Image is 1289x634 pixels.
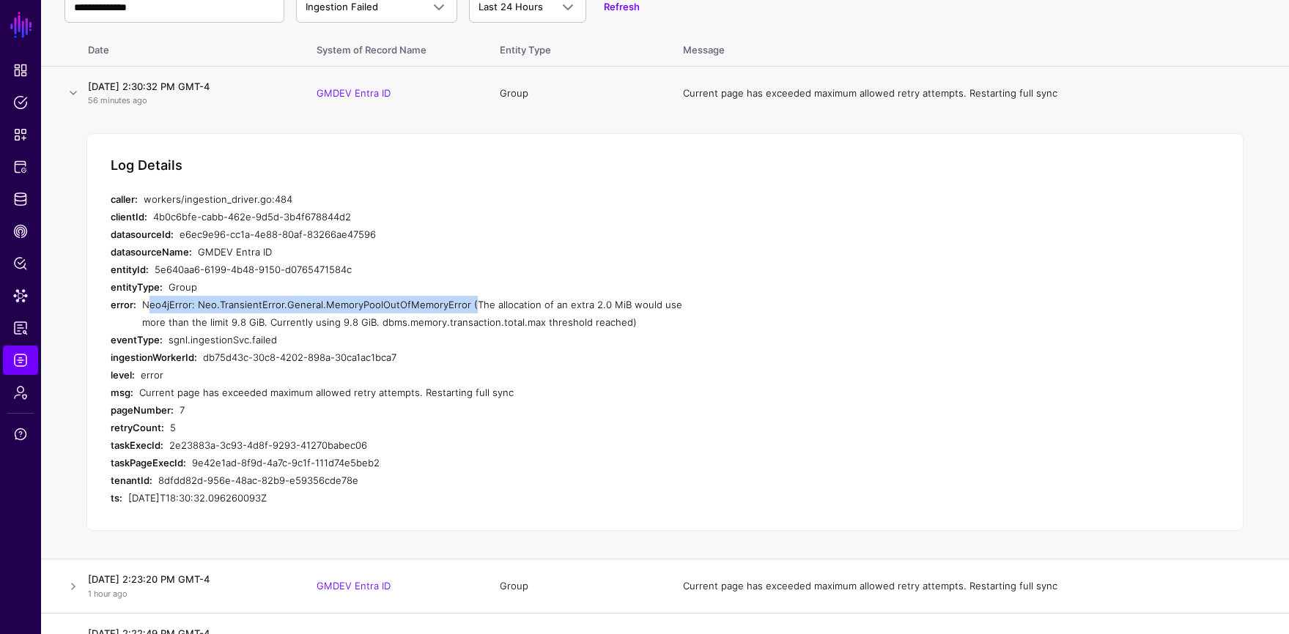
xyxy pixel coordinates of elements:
p: 1 hour ago [88,588,287,600]
a: GMDEV Entra ID [317,580,391,592]
strong: entityType: [111,281,163,293]
strong: taskExecId: [111,439,163,451]
span: Policy Lens [13,256,28,271]
span: Identity Data Fabric [13,192,28,206]
a: Identity Data Fabric [3,184,38,214]
a: Reports [3,313,38,343]
div: 5e640aa6-6199-4b48-9150-d0765471584c [155,261,697,278]
strong: pageNumber: [111,404,174,416]
h4: [DATE] 2:30:32 PM GMT-4 [88,80,287,93]
div: 9e42e1ad-8f9d-4a7c-9c1f-111d74e5beb2 [192,454,697,471]
strong: clientId: [111,211,147,223]
div: Neo4jError: Neo.TransientError.General.MemoryPoolOutOfMemoryError (The allocation of an extra 2.0... [142,296,697,331]
strong: caller: [111,193,138,205]
strong: eventType: [111,334,163,346]
div: GMDEV Entra ID [198,243,697,261]
div: 8dfdd82d-956e-48ac-82b9-e59356cde78e [158,471,697,489]
a: Data Lens [3,281,38,310]
a: Policy Lens [3,249,38,278]
strong: datasourceName: [111,246,192,258]
td: Group [485,559,668,614]
strong: tenantId: [111,474,152,486]
a: GMDEV Entra ID [317,87,391,99]
th: System of Record Name [302,29,485,67]
a: Admin [3,378,38,407]
span: Protected Systems [13,160,28,174]
strong: level: [111,369,135,381]
span: CAEP Hub [13,224,28,239]
a: Snippets [3,120,38,149]
a: SGNL [9,9,34,41]
span: Dashboard [13,63,28,78]
div: db75d43c-30c8-4202-898a-30ca1ac1bca7 [203,348,697,366]
strong: taskPageExecId: [111,457,186,469]
span: Ingestion Failed [306,1,378,12]
span: Logs [13,353,28,368]
span: Policies [13,95,28,110]
div: sgnl.ingestionSvc.failed [169,331,697,348]
p: 56 minutes ago [88,94,287,107]
strong: ingestionWorkerId: [111,351,197,363]
div: 4b0c6bfe-cabb-462e-9d5d-3b4f678844d2 [153,208,697,225]
th: Message [668,29,1289,67]
span: Last 24 Hours [479,1,543,12]
a: Refresh [604,1,640,12]
strong: retryCount: [111,422,164,433]
td: Current page has exceeded maximum allowed retry attempts. Restarting full sync [668,559,1289,614]
strong: error: [111,299,136,310]
a: Protected Systems [3,152,38,182]
div: 2e23883a-3c93-4d8f-9293-41270babec06 [169,436,697,454]
div: Current page has exceeded maximum allowed retry attempts. Restarting full sync [139,384,697,401]
a: Policies [3,88,38,117]
div: Group [169,278,697,296]
span: Data Lens [13,288,28,303]
h5: Log Details [111,157,182,174]
strong: datasourceId: [111,228,174,240]
span: Snippets [13,127,28,142]
a: Logs [3,346,38,375]
div: 7 [180,401,697,419]
td: Current page has exceeded maximum allowed retry attempts. Restarting full sync [668,67,1289,120]
h4: [DATE] 2:23:20 PM GMT-4 [88,573,287,586]
strong: entityId: [111,264,149,275]
th: Entity Type [485,29,668,67]
span: Admin [13,385,28,400]
strong: msg: [111,387,133,398]
strong: ts: [111,492,122,504]
a: Dashboard [3,56,38,85]
div: e6ec9e96-cc1a-4e88-80af-83266ae47596 [180,225,697,243]
td: Group [485,67,668,120]
div: workers/ingestion_driver.go:484 [144,190,697,208]
div: 5 [170,419,697,436]
div: [DATE]T18:30:32.096260093Z [128,489,697,507]
a: CAEP Hub [3,217,38,246]
div: error [141,366,697,384]
span: Reports [13,321,28,335]
span: Support [13,427,28,441]
th: Date [82,29,302,67]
